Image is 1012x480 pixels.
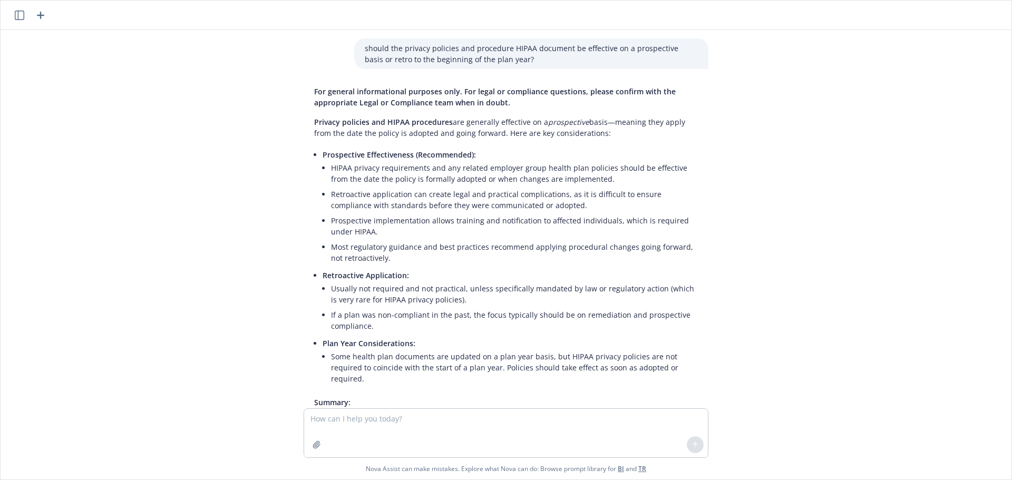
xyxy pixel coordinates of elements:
[314,86,676,107] span: For general informational purposes only. For legal or compliance questions, please confirm with t...
[638,464,646,473] a: TR
[314,116,698,139] p: are generally effective on a basis—meaning they apply from the date the policy is adopted and goi...
[323,338,415,348] span: Plan Year Considerations:
[314,397,351,407] span: Summary:
[618,464,624,473] a: BI
[5,458,1007,479] span: Nova Assist can make mistakes. Explore what Nova can do: Browse prompt library for and
[314,117,453,127] span: Privacy policies and HIPAA procedures
[314,397,698,430] p: HIPAA privacy policies and procedures should take effect on a prospective basis. Retroactive effe...
[331,187,698,213] li: Retroactive application can create legal and practical complications, as it is difficult to ensur...
[331,349,698,386] li: Some health plan documents are updated on a plan year basis, but HIPAA privacy policies are not r...
[331,213,698,239] li: Prospective implementation allows training and notification to affected individuals, which is req...
[331,281,698,307] li: Usually not required and not practical, unless specifically mandated by law or regulatory action ...
[323,150,476,160] span: Prospective Effectiveness (Recommended):
[331,307,698,334] li: If a plan was non-compliant in the past, the focus typically should be on remediation and prospec...
[548,117,589,127] em: prospective
[365,43,698,65] p: should the privacy policies and procedure HIPAA document be effective on a prospective basis or r...
[331,239,698,266] li: Most regulatory guidance and best practices recommend applying procedural changes going forward, ...
[331,160,698,187] li: HIPAA privacy requirements and any related employer group health plan policies should be effectiv...
[323,270,409,280] span: Retroactive Application:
